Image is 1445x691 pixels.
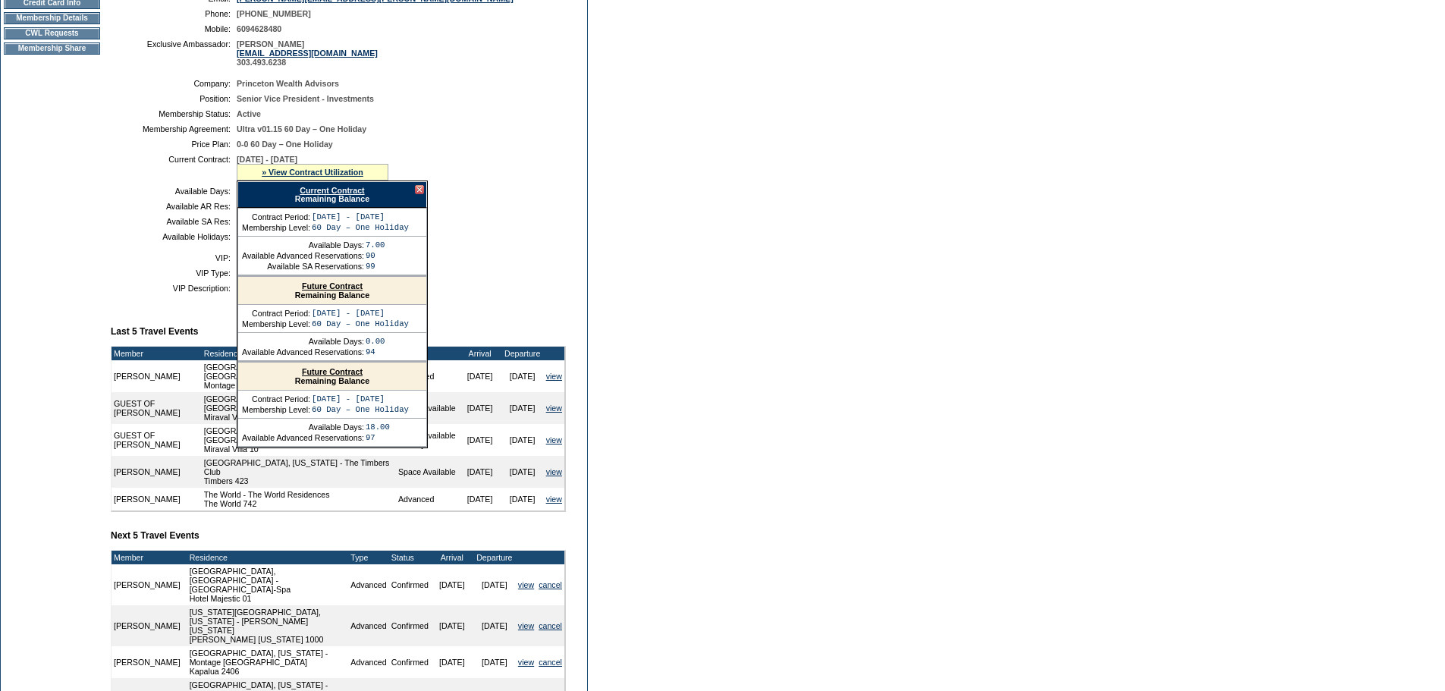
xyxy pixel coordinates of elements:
[242,405,310,414] td: Membership Level:
[518,580,534,589] a: view
[187,564,349,605] td: [GEOGRAPHIC_DATA], [GEOGRAPHIC_DATA] - [GEOGRAPHIC_DATA]-Spa Hotel Majestic 01
[242,240,364,250] td: Available Days:
[366,240,385,250] td: 7.00
[242,319,310,328] td: Membership Level:
[262,168,363,177] a: » View Contract Utilization
[366,347,385,356] td: 94
[518,658,534,667] a: view
[546,404,562,413] a: view
[396,488,459,510] td: Advanced
[187,646,349,678] td: [GEOGRAPHIC_DATA], [US_STATE] - Montage [GEOGRAPHIC_DATA] Kapalua 2406
[202,456,396,488] td: [GEOGRAPHIC_DATA], [US_STATE] - The Timbers Club Timbers 423
[117,187,231,196] td: Available Days:
[459,347,501,360] td: Arrival
[389,605,431,646] td: Confirmed
[117,232,231,241] td: Available Holidays:
[473,605,516,646] td: [DATE]
[117,140,231,149] td: Price Plan:
[112,392,202,424] td: GUEST OF [PERSON_NAME]
[312,212,409,221] td: [DATE] - [DATE]
[202,488,396,510] td: The World - The World Residences The World 742
[348,646,388,678] td: Advanced
[348,605,388,646] td: Advanced
[117,79,231,88] td: Company:
[237,49,378,58] a: [EMAIL_ADDRESS][DOMAIN_NAME]
[112,347,202,360] td: Member
[117,109,231,118] td: Membership Status:
[237,9,311,18] span: [PHONE_NUMBER]
[546,372,562,381] a: view
[431,564,473,605] td: [DATE]
[202,360,396,392] td: [GEOGRAPHIC_DATA], [US_STATE] - [GEOGRAPHIC_DATA] Montage Resort 282
[459,392,501,424] td: [DATE]
[112,456,202,488] td: [PERSON_NAME]
[242,251,364,260] td: Available Advanced Reservations:
[117,217,231,226] td: Available SA Res:
[242,394,310,404] td: Contract Period:
[302,367,363,376] a: Future Contract
[112,551,183,564] td: Member
[546,495,562,504] a: view
[242,337,364,346] td: Available Days:
[202,424,396,456] td: [GEOGRAPHIC_DATA], [US_STATE] - [GEOGRAPHIC_DATA] [US_STATE] Resort & Spa Miraval Villa 10
[242,223,310,232] td: Membership Level:
[459,456,501,488] td: [DATE]
[312,223,409,232] td: 60 Day – One Holiday
[187,605,349,646] td: [US_STATE][GEOGRAPHIC_DATA], [US_STATE] - [PERSON_NAME] [US_STATE] [PERSON_NAME] [US_STATE] 1000
[117,269,231,278] td: VIP Type:
[237,155,297,164] span: [DATE] - [DATE]
[117,9,231,18] td: Phone:
[237,109,261,118] span: Active
[237,24,281,33] span: 6094628480
[112,488,202,510] td: [PERSON_NAME]
[242,309,310,318] td: Contract Period:
[4,42,100,55] td: Membership Share
[300,186,364,195] a: Current Contract
[501,488,544,510] td: [DATE]
[242,212,310,221] td: Contract Period:
[117,284,231,293] td: VIP Description:
[117,155,231,181] td: Current Contract:
[238,277,426,305] div: Remaining Balance
[539,658,562,667] a: cancel
[4,27,100,39] td: CWL Requests
[187,551,349,564] td: Residence
[473,646,516,678] td: [DATE]
[539,621,562,630] a: cancel
[366,433,390,442] td: 97
[501,347,544,360] td: Departure
[237,94,374,103] span: Senior Vice President - Investments
[312,309,409,318] td: [DATE] - [DATE]
[348,551,388,564] td: Type
[348,564,388,605] td: Advanced
[202,392,396,424] td: [GEOGRAPHIC_DATA], [US_STATE] - [GEOGRAPHIC_DATA] [US_STATE] Resort & Spa Miraval Villa 26
[237,39,378,67] span: [PERSON_NAME] 303.493.6238
[238,363,426,391] div: Remaining Balance
[242,422,364,432] td: Available Days:
[111,530,199,541] b: Next 5 Travel Events
[117,39,231,67] td: Exclusive Ambassador:
[117,202,231,211] td: Available AR Res:
[501,456,544,488] td: [DATE]
[237,124,366,133] span: Ultra v01.15 60 Day – One Holiday
[117,24,231,33] td: Mobile:
[473,551,516,564] td: Departure
[4,12,100,24] td: Membership Details
[112,424,202,456] td: GUEST OF [PERSON_NAME]
[112,605,183,646] td: [PERSON_NAME]
[242,347,364,356] td: Available Advanced Reservations:
[112,360,202,392] td: [PERSON_NAME]
[242,262,364,271] td: Available SA Reservations:
[366,251,385,260] td: 90
[459,424,501,456] td: [DATE]
[431,605,473,646] td: [DATE]
[473,564,516,605] td: [DATE]
[501,392,544,424] td: [DATE]
[112,564,183,605] td: [PERSON_NAME]
[431,646,473,678] td: [DATE]
[539,580,562,589] a: cancel
[431,551,473,564] td: Arrival
[389,551,431,564] td: Status
[117,94,231,103] td: Position:
[389,564,431,605] td: Confirmed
